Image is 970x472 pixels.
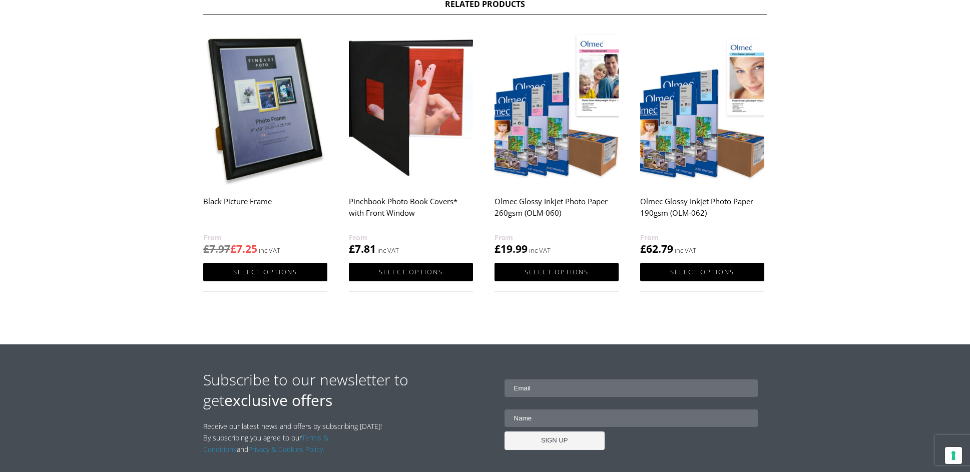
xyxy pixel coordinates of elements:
[203,30,327,185] img: Black Picture Frame
[349,192,473,232] h2: Pinchbook Photo Book Covers* with Front Window
[203,242,209,256] span: £
[248,444,324,454] a: Privacy & Cookies Policy.
[505,409,758,427] input: Name
[349,30,473,256] a: Pinchbook Photo Book Covers* with Front Window £7.81
[203,30,327,256] a: Black Picture Frame £7.97£7.25
[203,192,327,232] h2: Black Picture Frame
[640,263,764,281] a: Select options for “Olmec Glossy Inkjet Photo Paper 190gsm (OLM-062)”
[203,263,327,281] a: Select options for “Black Picture Frame”
[640,242,673,256] bdi: 62.79
[203,420,387,455] p: Receive our latest news and offers by subscribing [DATE]! By subscribing you agree to our and
[640,30,764,185] img: Olmec Glossy Inkjet Photo Paper 190gsm (OLM-062)
[640,192,764,232] h2: Olmec Glossy Inkjet Photo Paper 190gsm (OLM-062)
[505,431,605,450] input: SIGN UP
[495,30,619,256] a: Olmec Glossy Inkjet Photo Paper 260gsm (OLM-060) £19.99
[495,30,619,185] img: Olmec Glossy Inkjet Photo Paper 260gsm (OLM-060)
[203,242,230,256] bdi: 7.97
[495,242,501,256] span: £
[224,390,332,410] strong: exclusive offers
[945,447,962,464] button: Your consent preferences for tracking technologies
[349,30,473,185] img: Pinchbook Photo Book Covers* with Front Window
[495,263,619,281] a: Select options for “Olmec Glossy Inkjet Photo Paper 260gsm (OLM-060)”
[495,242,528,256] bdi: 19.99
[349,242,376,256] bdi: 7.81
[349,242,355,256] span: £
[505,379,758,397] input: Email
[640,242,646,256] span: £
[640,30,764,256] a: Olmec Glossy Inkjet Photo Paper 190gsm (OLM-062) £62.79
[230,242,236,256] span: £
[230,242,257,256] bdi: 7.25
[203,369,485,410] h2: Subscribe to our newsletter to get
[495,192,619,232] h2: Olmec Glossy Inkjet Photo Paper 260gsm (OLM-060)
[349,263,473,281] a: Select options for “Pinchbook Photo Book Covers* with Front Window”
